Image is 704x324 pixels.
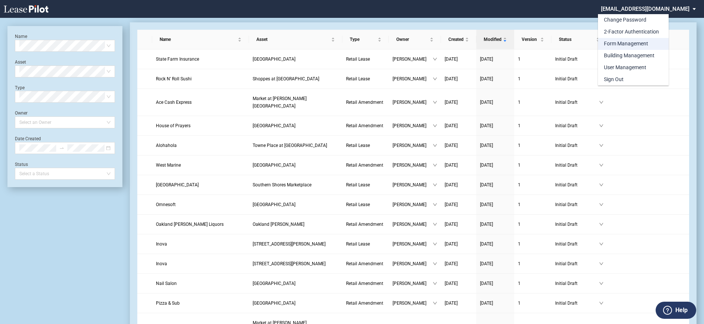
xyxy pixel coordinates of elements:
[604,40,648,48] div: Form Management
[604,52,655,60] div: Building Management
[604,64,646,71] div: User Management
[604,16,646,24] div: Change Password
[675,305,688,315] label: Help
[656,302,696,319] button: Help
[604,28,659,36] div: 2-Factor Authentication
[604,76,624,83] div: Sign Out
